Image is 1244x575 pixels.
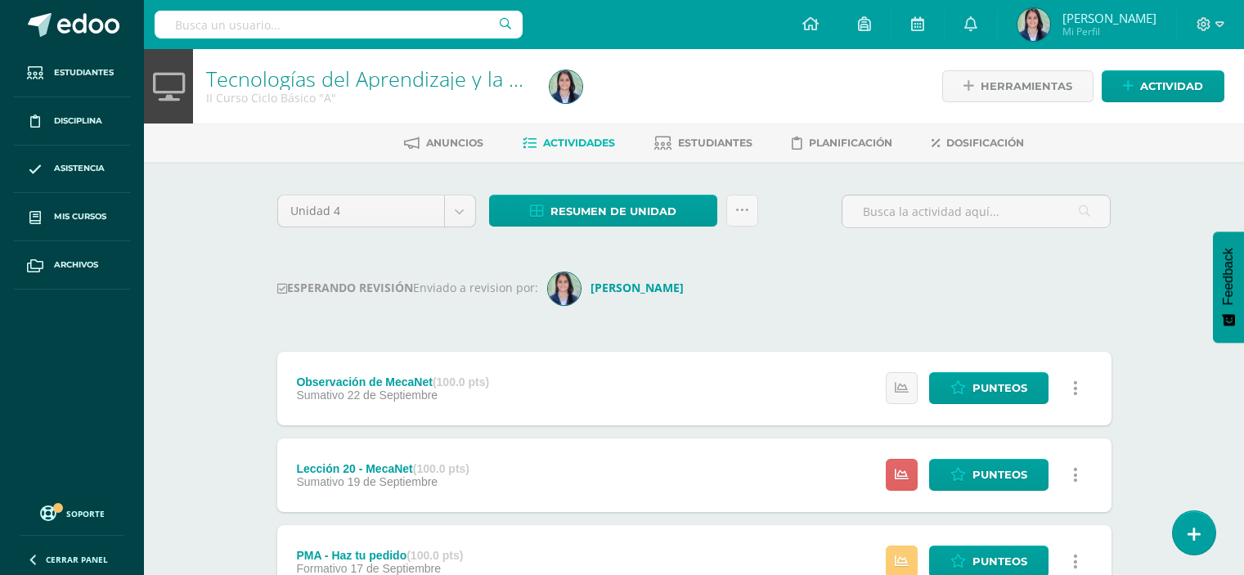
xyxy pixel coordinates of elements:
[972,373,1027,403] span: Punteos
[932,130,1024,156] a: Dosificación
[206,65,776,92] a: Tecnologías del Aprendizaje y la Comunicación: Computación
[543,137,615,149] span: Actividades
[296,549,463,562] div: PMA - Haz tu pedido
[929,459,1049,491] a: Punteos
[1221,248,1236,305] span: Feedback
[433,375,489,389] strong: (100.0 pts)
[1017,8,1050,41] img: 62e92574996ec88c99bdf881e5f38441.png
[981,71,1072,101] span: Herramientas
[296,462,469,475] div: Lección 20 - MecaNet
[278,195,475,227] a: Unidad 4
[1213,231,1244,343] button: Feedback - Mostrar encuesta
[654,130,752,156] a: Estudiantes
[54,162,105,175] span: Asistencia
[206,67,530,90] h1: Tecnologías del Aprendizaje y la Comunicación: Computación
[54,66,114,79] span: Estudiantes
[13,97,131,146] a: Disciplina
[296,562,347,575] span: Formativo
[348,389,438,402] span: 22 de Septiembre
[155,11,523,38] input: Busca un usuario...
[54,210,106,223] span: Mis cursos
[972,460,1027,490] span: Punteos
[523,130,615,156] a: Actividades
[550,196,676,227] span: Resumen de unidad
[489,195,717,227] a: Resumen de unidad
[351,562,442,575] span: 17 de Septiembre
[792,130,892,156] a: Planificación
[1102,70,1224,102] a: Actividad
[548,272,581,305] img: 4e50bc99050fe44ecf3f3e5e0f5d2a22.png
[46,554,108,565] span: Cerrar panel
[296,375,489,389] div: Observación de MecaNet
[13,193,131,241] a: Mis cursos
[413,462,469,475] strong: (100.0 pts)
[13,146,131,194] a: Asistencia
[296,389,344,402] span: Sumativo
[946,137,1024,149] span: Dosificación
[1062,25,1156,38] span: Mi Perfil
[426,137,483,149] span: Anuncios
[290,195,432,227] span: Unidad 4
[1140,71,1203,101] span: Actividad
[591,280,684,295] strong: [PERSON_NAME]
[1062,10,1156,26] span: [PERSON_NAME]
[413,280,538,295] span: Enviado a revision por:
[548,280,690,295] a: [PERSON_NAME]
[13,49,131,97] a: Estudiantes
[842,195,1110,227] input: Busca la actividad aquí...
[929,372,1049,404] a: Punteos
[678,137,752,149] span: Estudiantes
[20,501,124,523] a: Soporte
[13,241,131,290] a: Archivos
[809,137,892,149] span: Planificación
[550,70,582,103] img: 62e92574996ec88c99bdf881e5f38441.png
[206,90,530,106] div: II Curso Ciclo Básico 'A'
[54,258,98,272] span: Archivos
[54,115,102,128] span: Disciplina
[406,549,463,562] strong: (100.0 pts)
[942,70,1094,102] a: Herramientas
[66,508,105,519] span: Soporte
[404,130,483,156] a: Anuncios
[296,475,344,488] span: Sumativo
[277,280,413,295] strong: ESPERANDO REVISIÓN
[348,475,438,488] span: 19 de Septiembre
